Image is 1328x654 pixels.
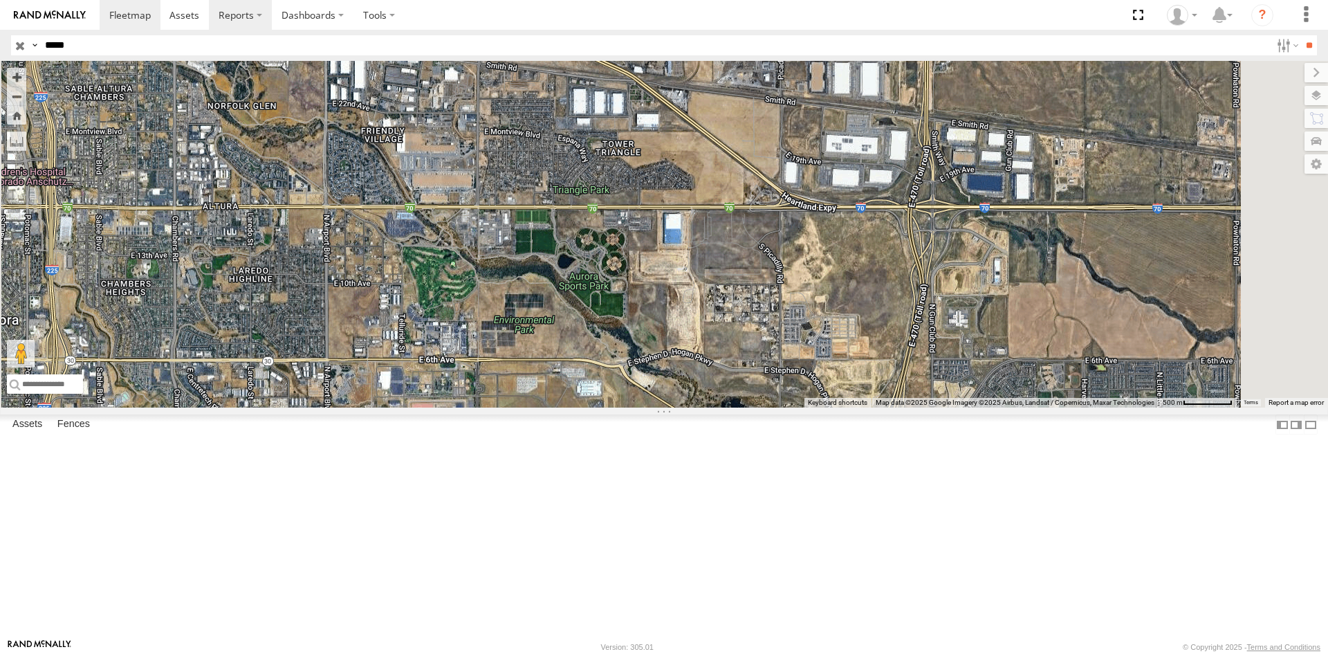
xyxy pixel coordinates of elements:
a: Terms [1244,400,1258,406]
button: Zoom in [7,68,26,87]
label: Search Query [29,35,40,55]
div: Puma Singh [1162,5,1202,26]
span: 500 m [1163,399,1183,406]
label: Assets [6,415,49,435]
button: Zoom Home [7,106,26,125]
label: Measure [7,131,26,151]
button: Drag Pegman onto the map to open Street View [7,340,35,367]
img: rand-logo.svg [14,10,86,20]
button: Map Scale: 500 m per 68 pixels [1159,398,1237,408]
a: Visit our Website [8,640,71,654]
label: Dock Summary Table to the Right [1289,415,1303,435]
label: Hide Summary Table [1304,415,1318,435]
button: Zoom out [7,87,26,106]
i: ? [1251,4,1273,26]
a: Terms and Conditions [1247,643,1320,651]
button: Keyboard shortcuts [808,398,867,408]
label: Dock Summary Table to the Left [1275,415,1289,435]
a: Report a map error [1269,399,1324,406]
label: Map Settings [1304,154,1328,174]
div: Version: 305.01 [601,643,654,651]
label: Fences [50,415,97,435]
div: © Copyright 2025 - [1183,643,1320,651]
span: Map data ©2025 Google Imagery ©2025 Airbus, Landsat / Copernicus, Maxar Technologies [876,399,1154,406]
label: Search Filter Options [1271,35,1301,55]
